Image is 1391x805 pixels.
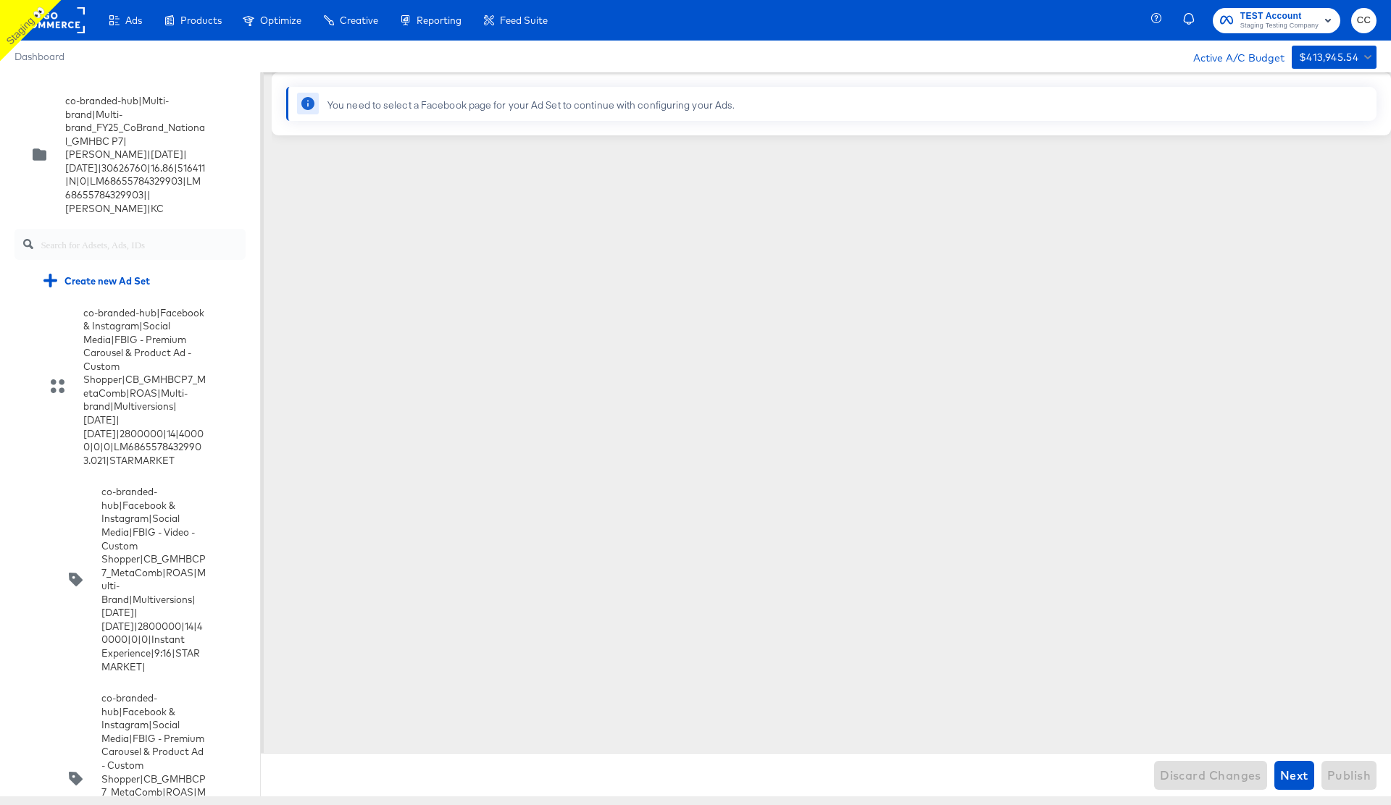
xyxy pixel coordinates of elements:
[180,14,222,26] span: Products
[14,478,246,680] div: co-branded-hub|Facebook & Instagram|Social Media|FBIG - Video - Custom Shopper|CB_GMHBCP7_MetaCom...
[33,266,246,295] div: Create new Ad Set
[14,299,246,475] div: co-branded-hub|Facebook & Instagram|Social Media|FBIG - Premium Carousel & Product Ad - Custom Sh...
[340,14,378,26] span: Creative
[1299,49,1358,67] div: $413,945.54
[1178,46,1285,67] div: Active A/C Budget
[1240,20,1319,32] span: Staging Testing Company
[101,485,206,673] div: co-branded-hub|Facebook & Instagram|Social Media|FBIG - Video - Custom Shopper|CB_GMHBCP7_MetaCom...
[41,223,246,254] input: Search for Adsets, Ads, IDs
[43,274,150,287] div: Create new Ad Set
[125,14,142,26] span: Ads
[65,94,206,215] div: co-branded-hub|Multi-brand|Multi-brand_FY25_CoBrand_National_GMHBC P7|[PERSON_NAME]|[DATE]|[DATE]...
[14,87,246,222] div: co-branded-hub|Multi-brand|Multi-brand_FY25_CoBrand_National_GMHBC P7|[PERSON_NAME]|[DATE]|[DATE]...
[1213,8,1340,33] button: TEST AccountStaging Testing Company
[1280,765,1308,785] span: Next
[260,14,301,26] span: Optimize
[14,51,64,62] a: Dashboard
[1240,9,1319,24] span: TEST Account
[327,98,735,112] div: You need to select a Facebook page for your Ad Set to continue with configuring your Ads.
[83,306,206,468] div: co-branded-hub|Facebook & Instagram|Social Media|FBIG - Premium Carousel & Product Ad - Custom Sh...
[1292,46,1377,69] button: $413,945.54
[1351,8,1377,33] button: CC
[417,14,461,26] span: Reporting
[500,14,548,26] span: Feed Suite
[1274,761,1314,790] button: Next
[1357,12,1371,29] span: CC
